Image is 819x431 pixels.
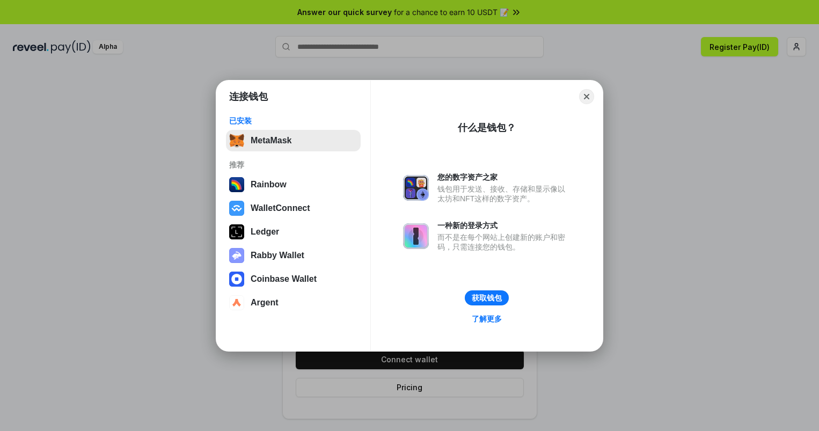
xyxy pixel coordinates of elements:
div: 钱包用于发送、接收、存储和显示像以太坊和NFT这样的数字资产。 [437,184,571,203]
div: WalletConnect [251,203,310,213]
div: 您的数字资产之家 [437,172,571,182]
img: svg+xml,%3Csvg%20xmlns%3D%22http%3A%2F%2Fwww.w3.org%2F2000%2Fsvg%22%20fill%3D%22none%22%20viewBox... [403,223,429,249]
button: Coinbase Wallet [226,268,361,290]
button: Ledger [226,221,361,243]
div: 已安装 [229,116,357,126]
div: Rabby Wallet [251,251,304,260]
div: MetaMask [251,136,291,145]
img: svg+xml,%3Csvg%20fill%3D%22none%22%20height%3D%2233%22%20viewBox%3D%220%200%2035%2033%22%20width%... [229,133,244,148]
div: 而不是在每个网站上创建新的账户和密码，只需连接您的钱包。 [437,232,571,252]
img: svg+xml,%3Csvg%20xmlns%3D%22http%3A%2F%2Fwww.w3.org%2F2000%2Fsvg%22%20fill%3D%22none%22%20viewBox... [229,248,244,263]
img: svg+xml,%3Csvg%20xmlns%3D%22http%3A%2F%2Fwww.w3.org%2F2000%2Fsvg%22%20width%3D%2228%22%20height%3... [229,224,244,239]
img: svg+xml,%3Csvg%20width%3D%2228%22%20height%3D%2228%22%20viewBox%3D%220%200%2028%2028%22%20fill%3D... [229,295,244,310]
button: Argent [226,292,361,313]
img: svg+xml,%3Csvg%20width%3D%22120%22%20height%3D%22120%22%20viewBox%3D%220%200%20120%20120%22%20fil... [229,177,244,192]
div: 一种新的登录方式 [437,221,571,230]
img: svg+xml,%3Csvg%20xmlns%3D%22http%3A%2F%2Fwww.w3.org%2F2000%2Fsvg%22%20fill%3D%22none%22%20viewBox... [403,175,429,201]
button: Close [579,89,594,104]
button: 获取钱包 [465,290,509,305]
div: Rainbow [251,180,287,189]
button: Rabby Wallet [226,245,361,266]
img: svg+xml,%3Csvg%20width%3D%2228%22%20height%3D%2228%22%20viewBox%3D%220%200%2028%2028%22%20fill%3D... [229,272,244,287]
button: WalletConnect [226,198,361,219]
div: 什么是钱包？ [458,121,516,134]
div: Coinbase Wallet [251,274,317,284]
button: MetaMask [226,130,361,151]
div: Ledger [251,227,279,237]
div: 获取钱包 [472,293,502,303]
h1: 连接钱包 [229,90,268,103]
div: 推荐 [229,160,357,170]
div: 了解更多 [472,314,502,324]
a: 了解更多 [465,312,508,326]
button: Rainbow [226,174,361,195]
img: svg+xml,%3Csvg%20width%3D%2228%22%20height%3D%2228%22%20viewBox%3D%220%200%2028%2028%22%20fill%3D... [229,201,244,216]
div: Argent [251,298,279,308]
